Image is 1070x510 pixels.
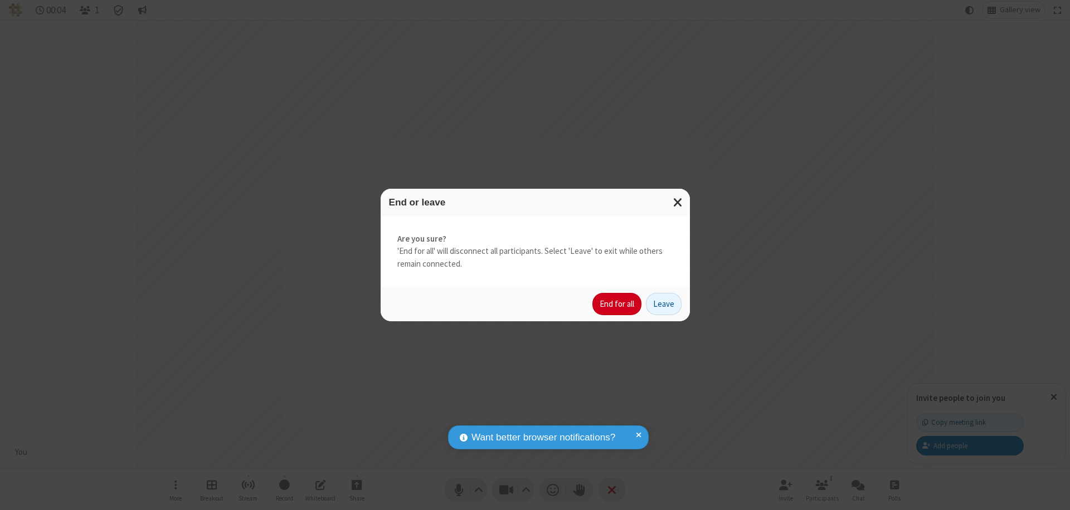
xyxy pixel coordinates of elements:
strong: Are you sure? [397,233,673,246]
h3: End or leave [389,197,682,208]
span: Want better browser notifications? [471,430,615,445]
button: Close modal [667,189,690,216]
button: Leave [646,293,682,315]
button: End for all [592,293,641,315]
div: 'End for all' will disconnect all participants. Select 'Leave' to exit while others remain connec... [381,216,690,287]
